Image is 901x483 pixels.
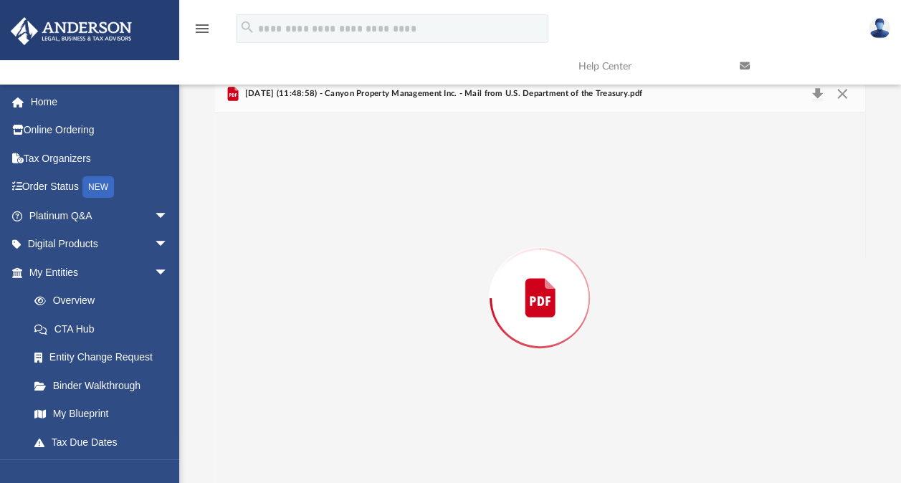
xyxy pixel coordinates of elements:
[568,38,729,95] a: Help Center
[6,17,136,45] img: Anderson Advisors Platinum Portal
[20,400,183,429] a: My Blueprint
[20,315,190,343] a: CTA Hub
[20,343,190,372] a: Entity Change Request
[20,428,190,456] a: Tax Due Dates
[10,258,190,287] a: My Entitiesarrow_drop_down
[82,176,114,198] div: NEW
[154,230,183,259] span: arrow_drop_down
[20,287,190,315] a: Overview
[154,258,183,287] span: arrow_drop_down
[869,18,890,39] img: User Pic
[20,371,190,400] a: Binder Walkthrough
[10,87,190,116] a: Home
[10,144,190,173] a: Tax Organizers
[10,201,190,230] a: Platinum Q&Aarrow_drop_down
[154,201,183,231] span: arrow_drop_down
[10,116,190,145] a: Online Ordering
[215,75,864,483] div: Preview
[194,20,211,37] i: menu
[239,19,255,35] i: search
[10,230,190,259] a: Digital Productsarrow_drop_down
[242,87,642,100] span: [DATE] (11:48:58) - Canyon Property Management Inc. - Mail from U.S. Department of the Treasury.pdf
[10,173,190,202] a: Order StatusNEW
[194,27,211,37] a: menu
